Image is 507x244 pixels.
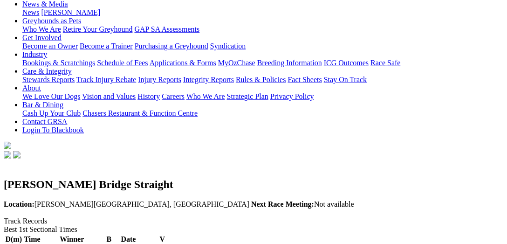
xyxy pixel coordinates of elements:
[22,84,41,92] a: About
[5,235,22,244] th: D(m)
[186,92,225,100] a: Who We Are
[23,235,41,244] th: Time
[82,92,136,100] a: Vision and Values
[22,42,503,50] div: Get Involved
[251,200,314,208] b: Next Race Meeting:
[135,25,200,33] a: GAP SA Assessments
[22,101,63,109] a: Bar & Dining
[137,92,160,100] a: History
[42,235,102,244] th: Winner
[218,59,255,67] a: MyOzChase
[251,200,354,208] span: Not available
[22,92,80,100] a: We Love Our Dogs
[324,59,369,67] a: ICG Outcomes
[116,235,141,244] th: Date
[4,200,249,208] span: [PERSON_NAME][GEOGRAPHIC_DATA], [GEOGRAPHIC_DATA]
[76,76,136,84] a: Track Injury Rebate
[22,76,503,84] div: Care & Integrity
[22,50,47,58] a: Industry
[324,76,367,84] a: Stay On Track
[22,8,503,17] div: News & Media
[270,92,314,100] a: Privacy Policy
[142,235,183,244] th: V
[162,92,185,100] a: Careers
[97,59,148,67] a: Schedule of Fees
[22,59,503,67] div: Industry
[22,42,78,50] a: Become an Owner
[183,76,234,84] a: Integrity Reports
[22,76,75,84] a: Stewards Reports
[135,42,208,50] a: Purchasing a Greyhound
[13,151,21,159] img: twitter.svg
[22,59,95,67] a: Bookings & Scratchings
[227,92,268,100] a: Strategic Plan
[210,42,246,50] a: Syndication
[4,217,503,225] div: Track Records
[4,200,34,208] b: Location:
[22,17,81,25] a: Greyhounds as Pets
[80,42,133,50] a: Become a Trainer
[4,142,11,149] img: logo-grsa-white.png
[22,126,84,134] a: Login To Blackbook
[370,59,400,67] a: Race Safe
[4,225,503,234] div: Best 1st Sectional Times
[236,76,286,84] a: Rules & Policies
[257,59,322,67] a: Breeding Information
[150,59,216,67] a: Applications & Forms
[22,25,61,33] a: Who We Are
[22,25,503,34] div: Greyhounds as Pets
[138,76,181,84] a: Injury Reports
[103,235,115,244] th: B
[22,109,503,118] div: Bar & Dining
[22,118,67,125] a: Contact GRSA
[82,109,198,117] a: Chasers Restaurant & Function Centre
[22,34,62,42] a: Get Involved
[63,25,133,33] a: Retire Your Greyhound
[22,109,81,117] a: Cash Up Your Club
[288,76,322,84] a: Fact Sheets
[22,8,39,16] a: News
[41,8,100,16] a: [PERSON_NAME]
[22,92,503,101] div: About
[4,151,11,159] img: facebook.svg
[4,178,503,191] h2: [PERSON_NAME] Bridge Straight
[22,67,72,75] a: Care & Integrity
